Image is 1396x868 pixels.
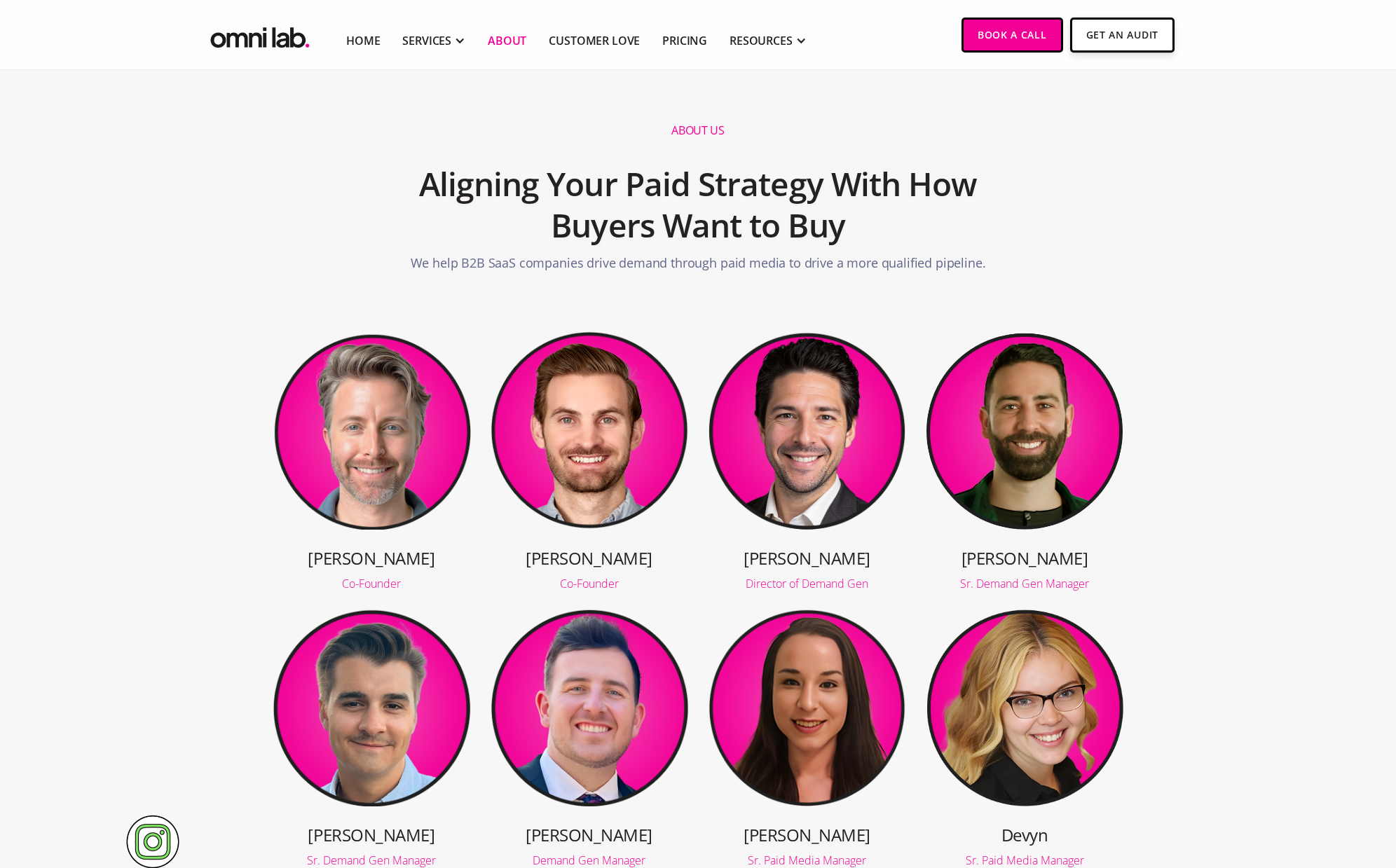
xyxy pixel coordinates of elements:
[490,578,689,589] div: Co-Founder
[1070,18,1175,53] a: Get An Audit
[346,32,380,49] a: Home
[925,823,1124,846] h3: Devyn
[662,32,707,49] a: Pricing
[207,18,313,52] img: Omni Lab: B2B SaaS Demand Generation Agency
[490,546,689,570] h3: [PERSON_NAME]
[411,254,986,280] p: We help B2B SaaS companies drive demand through paid media to drive a more qualified pipeline.
[549,32,640,49] a: Customer Love
[488,32,526,49] a: About
[925,546,1124,570] h3: [PERSON_NAME]
[272,546,471,570] h3: [PERSON_NAME]
[925,855,1124,866] div: Sr. Paid Media Manager
[962,18,1063,53] a: Book a Call
[671,123,724,138] h1: About us
[364,156,1032,254] h2: Aligning Your Paid Strategy With How Buyers Want to Buy
[1144,705,1396,868] iframe: Chat Widget
[708,855,907,866] div: Sr. Paid Media Manager
[925,578,1124,589] div: Sr. Demand Gen Manager
[490,823,689,846] h3: [PERSON_NAME]
[708,578,907,589] div: Director of Demand Gen
[490,855,689,866] div: Demand Gen Manager
[272,855,471,866] div: Sr. Demand Gen Manager
[730,32,793,49] div: RESOURCES
[207,18,313,52] a: home
[708,546,907,570] h3: [PERSON_NAME]
[272,578,471,589] div: Co-Founder
[402,32,451,49] div: SERVICES
[272,823,471,846] h3: [PERSON_NAME]
[708,823,907,846] h3: [PERSON_NAME]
